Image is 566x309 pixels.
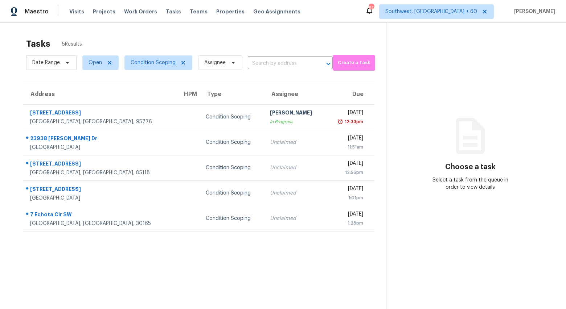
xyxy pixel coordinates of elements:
div: [DATE] [331,160,363,169]
div: 23938 [PERSON_NAME] Dr [30,135,171,144]
div: 7 Echota Cir SW [30,211,171,220]
span: Visits [69,8,84,15]
div: 1:28pm [331,220,363,227]
div: Condition Scoping [206,113,259,121]
div: [DATE] [331,210,363,220]
div: Unclaimed [270,164,320,171]
span: Properties [216,8,245,15]
h2: Tasks [26,40,50,47]
span: Tasks [166,9,181,14]
th: Due [325,84,374,104]
div: 614 [369,4,374,12]
div: [GEOGRAPHIC_DATA], [GEOGRAPHIC_DATA], 95776 [30,118,171,125]
span: Projects [93,8,115,15]
div: [GEOGRAPHIC_DATA] [30,195,171,202]
div: 1:01pm [331,194,363,201]
div: In Progress [270,118,320,125]
button: Open [323,59,333,69]
span: Teams [190,8,208,15]
div: Unclaimed [270,215,320,222]
span: Open [89,59,102,66]
span: Date Range [32,59,60,66]
div: [DATE] [331,185,363,194]
div: [DATE] [331,134,363,143]
div: [STREET_ADDRESS] [30,109,171,118]
div: Condition Scoping [206,215,259,222]
div: Unclaimed [270,139,320,146]
div: [GEOGRAPHIC_DATA], [GEOGRAPHIC_DATA], 30165 [30,220,171,227]
div: 11:51am [331,143,363,151]
div: [STREET_ADDRESS] [30,160,171,169]
th: HPM [177,84,200,104]
div: Condition Scoping [206,139,259,146]
span: Condition Scoping [131,59,176,66]
div: [DATE] [331,109,363,118]
img: Overdue Alarm Icon [337,118,343,125]
input: Search by address [248,58,312,69]
span: Assignee [204,59,226,66]
span: [PERSON_NAME] [511,8,555,15]
div: Condition Scoping [206,164,259,171]
div: [STREET_ADDRESS] [30,185,171,195]
div: 12:56pm [331,169,363,176]
span: 5 Results [62,41,82,48]
div: Select a task from the queue in order to view details [428,176,512,191]
div: [GEOGRAPHIC_DATA], [GEOGRAPHIC_DATA], 85118 [30,169,171,176]
th: Assignee [264,84,325,104]
span: Work Orders [124,8,157,15]
span: Geo Assignments [253,8,300,15]
div: [GEOGRAPHIC_DATA] [30,144,171,151]
div: [PERSON_NAME] [270,109,320,118]
th: Address [23,84,177,104]
span: Maestro [25,8,49,15]
div: Unclaimed [270,189,320,197]
th: Type [200,84,264,104]
button: Create a Task [333,55,375,71]
h3: Choose a task [445,163,496,171]
span: Create a Task [336,59,372,67]
span: Southwest, [GEOGRAPHIC_DATA] + 60 [385,8,477,15]
div: Condition Scoping [206,189,259,197]
div: 12:33pm [343,118,363,125]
